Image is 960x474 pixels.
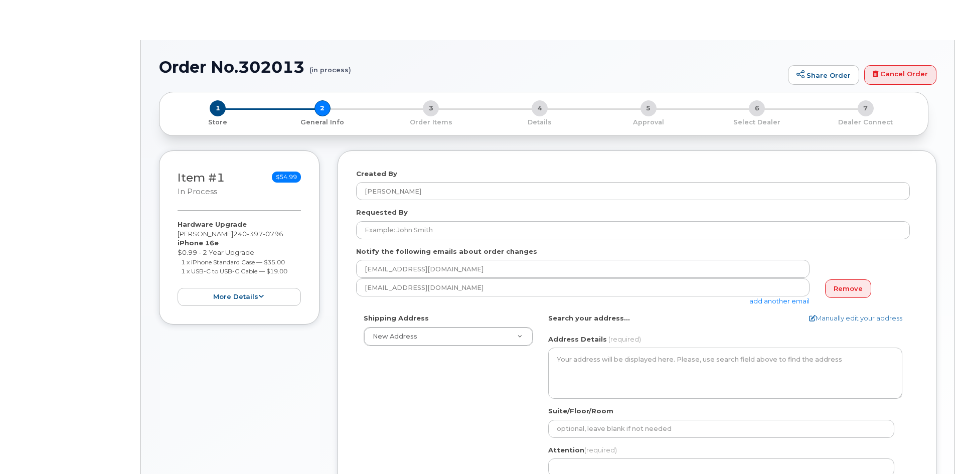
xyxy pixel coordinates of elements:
small: 1 x USB-C to USB-C Cable — $19.00 [181,267,287,275]
h3: Item #1 [178,172,225,197]
p: Store [172,118,264,127]
strong: iPhone 16e [178,239,219,247]
h1: Order No.302013 [159,58,783,76]
label: Requested By [356,208,408,217]
input: Example: john@appleseed.com [356,278,810,296]
input: Example: John Smith [356,221,910,239]
small: in process [178,187,217,196]
label: Address Details [548,335,607,344]
a: Manually edit your address [809,313,902,323]
span: $54.99 [272,172,301,183]
span: 1 [210,100,226,116]
span: New Address [373,333,417,340]
span: 0796 [263,230,283,238]
a: New Address [364,328,533,346]
a: Cancel Order [864,65,936,85]
input: optional, leave blank if not needed [548,420,894,438]
label: Search your address... [548,313,630,323]
small: (in process) [309,58,351,74]
small: 1 x iPhone Standard Case — $35.00 [181,258,285,266]
label: Suite/Floor/Room [548,406,613,416]
label: Notify the following emails about order changes [356,247,537,256]
label: Attention [548,445,617,455]
button: more details [178,288,301,306]
span: (required) [584,446,617,454]
span: 397 [247,230,263,238]
span: (required) [608,335,641,343]
div: [PERSON_NAME] $0.99 - 2 Year Upgrade [178,220,301,306]
a: Remove [825,279,871,298]
span: 240 [233,230,283,238]
a: 1 Store [168,116,268,127]
label: Shipping Address [364,313,429,323]
a: add another email [749,297,810,305]
strong: Hardware Upgrade [178,220,247,228]
a: Share Order [788,65,859,85]
input: Example: john@appleseed.com [356,260,810,278]
label: Created By [356,169,397,179]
